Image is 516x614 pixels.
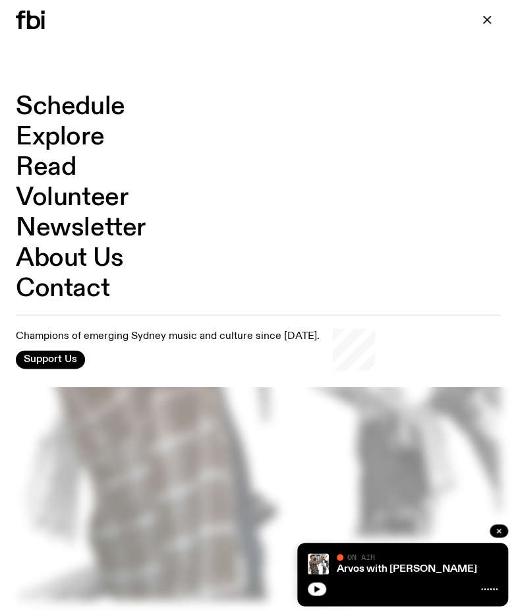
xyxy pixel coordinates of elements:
a: Arvos with [PERSON_NAME] [337,564,477,574]
a: Volunteer [16,185,128,210]
span: On Air [347,553,375,561]
span: Support Us [24,353,77,365]
a: Schedule [16,94,125,119]
a: Read [16,155,76,180]
a: Contact [16,276,109,301]
a: About Us [16,246,124,271]
button: Support Us [16,350,85,369]
p: Champions of emerging Sydney music and culture since [DATE]. [16,331,320,344]
a: Newsletter [16,216,146,241]
a: Explore [16,125,104,150]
